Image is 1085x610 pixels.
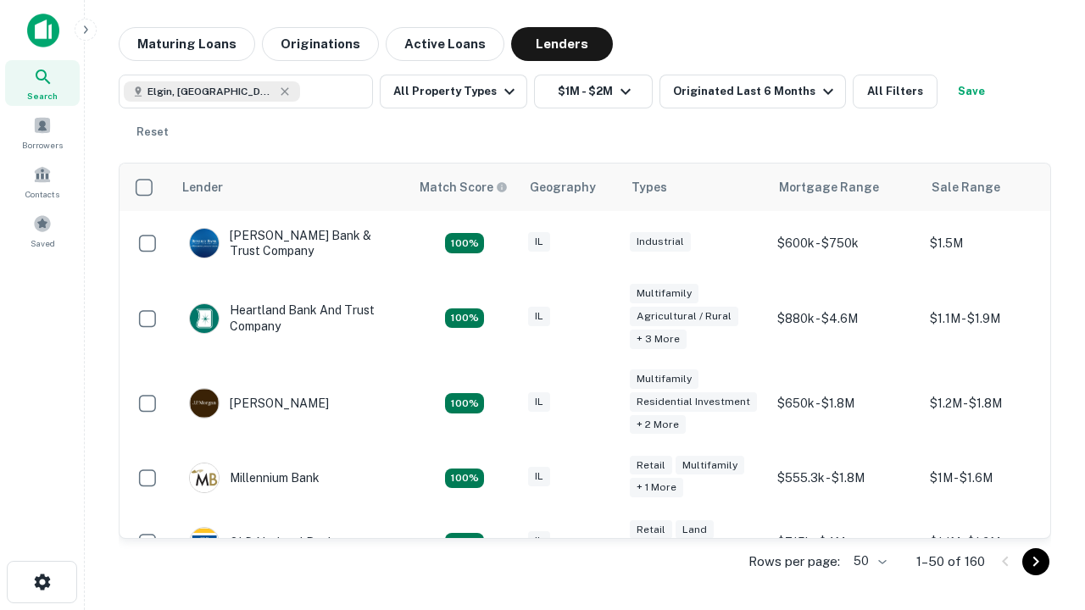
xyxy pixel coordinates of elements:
[386,27,504,61] button: Active Loans
[25,187,59,201] span: Contacts
[1000,420,1085,502] iframe: Chat Widget
[673,81,838,102] div: Originated Last 6 Months
[530,177,596,197] div: Geography
[189,228,392,258] div: [PERSON_NAME] Bank & Trust Company
[182,177,223,197] div: Lender
[630,415,686,435] div: + 2 more
[420,178,504,197] h6: Match Score
[5,60,80,106] a: Search
[420,178,508,197] div: Capitalize uses an advanced AI algorithm to match your search with the best lender. The match sco...
[921,164,1074,211] th: Sale Range
[380,75,527,108] button: All Property Types
[921,361,1074,446] td: $1.2M - $1.8M
[944,75,999,108] button: Save your search to get updates of matches that match your search criteria.
[528,232,550,252] div: IL
[189,463,320,493] div: Millennium Bank
[172,164,409,211] th: Lender
[630,392,757,412] div: Residential Investment
[445,533,484,553] div: Matching Properties: 22, hasApolloMatch: undefined
[190,304,219,333] img: picture
[769,446,921,510] td: $555.3k - $1.8M
[630,232,691,252] div: Industrial
[27,14,59,47] img: capitalize-icon.png
[189,302,392,333] div: Heartland Bank And Trust Company
[528,467,550,486] div: IL
[779,177,879,197] div: Mortgage Range
[189,527,335,557] div: OLD National Bank
[676,456,744,475] div: Multifamily
[1022,548,1049,575] button: Go to next page
[932,177,1000,197] div: Sale Range
[769,275,921,361] td: $880k - $4.6M
[511,27,613,61] button: Lenders
[659,75,846,108] button: Originated Last 6 Months
[147,84,275,99] span: Elgin, [GEOGRAPHIC_DATA], [GEOGRAPHIC_DATA]
[630,307,738,326] div: Agricultural / Rural
[921,446,1074,510] td: $1M - $1.6M
[31,236,55,250] span: Saved
[445,469,484,489] div: Matching Properties: 16, hasApolloMatch: undefined
[921,510,1074,574] td: $1.1M - $1.9M
[125,115,180,149] button: Reset
[769,510,921,574] td: $715k - $4M
[27,89,58,103] span: Search
[528,531,550,551] div: IL
[847,549,889,574] div: 50
[445,393,484,413] div: Matching Properties: 24, hasApolloMatch: undefined
[676,520,714,540] div: Land
[22,138,63,152] span: Borrowers
[528,392,550,412] div: IL
[119,27,255,61] button: Maturing Loans
[190,229,219,258] img: picture
[632,177,667,197] div: Types
[445,308,484,329] div: Matching Properties: 20, hasApolloMatch: undefined
[769,211,921,275] td: $600k - $750k
[630,369,698,389] div: Multifamily
[5,109,80,155] a: Borrowers
[921,211,1074,275] td: $1.5M
[190,463,219,492] img: picture
[190,389,219,418] img: picture
[921,275,1074,361] td: $1.1M - $1.9M
[769,164,921,211] th: Mortgage Range
[853,75,938,108] button: All Filters
[520,164,621,211] th: Geography
[621,164,769,211] th: Types
[5,208,80,253] a: Saved
[528,307,550,326] div: IL
[748,552,840,572] p: Rows per page:
[630,520,672,540] div: Retail
[445,233,484,253] div: Matching Properties: 28, hasApolloMatch: undefined
[630,478,683,497] div: + 1 more
[916,552,985,572] p: 1–50 of 160
[189,388,329,419] div: [PERSON_NAME]
[190,528,219,557] img: picture
[262,27,379,61] button: Originations
[630,456,672,475] div: Retail
[769,361,921,446] td: $650k - $1.8M
[534,75,653,108] button: $1M - $2M
[630,284,698,303] div: Multifamily
[630,330,687,349] div: + 3 more
[409,164,520,211] th: Capitalize uses an advanced AI algorithm to match your search with the best lender. The match sco...
[5,158,80,204] a: Contacts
